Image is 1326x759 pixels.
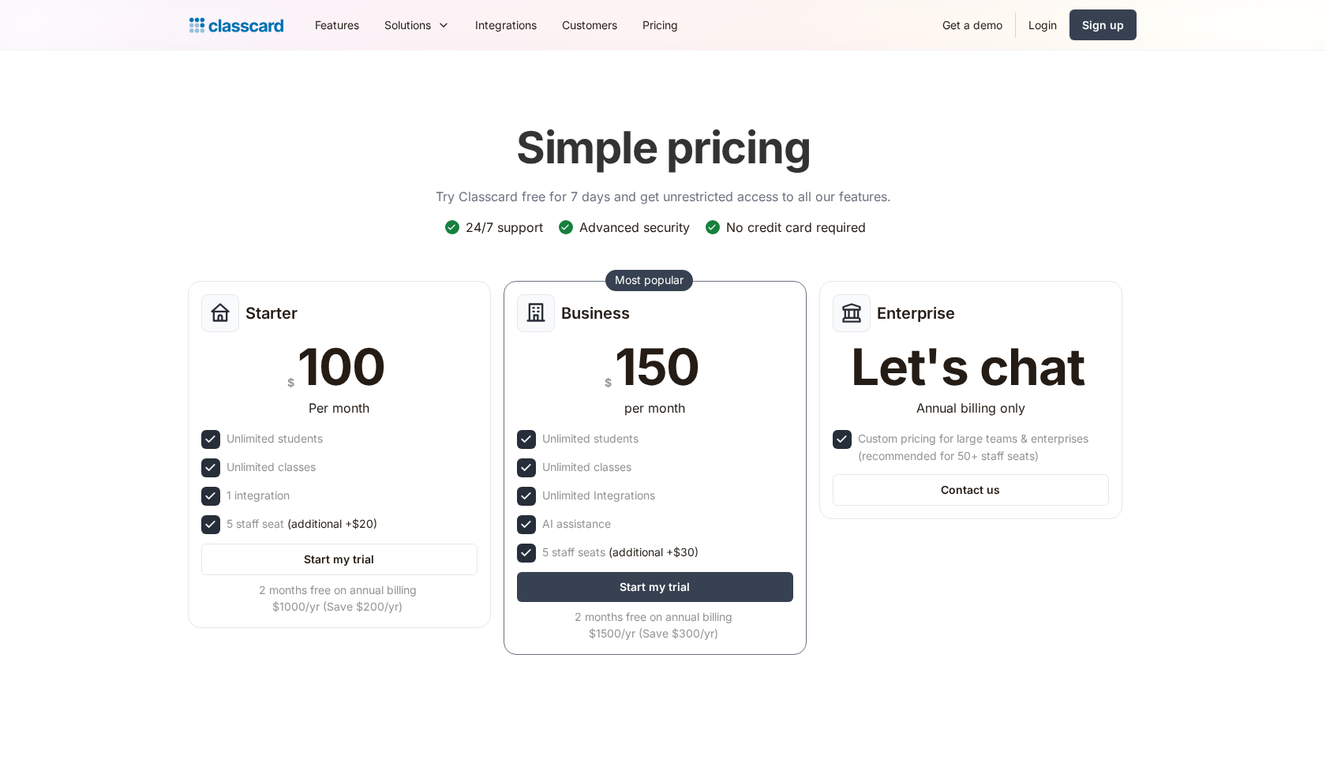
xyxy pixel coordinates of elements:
[1069,9,1137,40] a: Sign up
[201,544,478,575] a: Start my trial
[579,219,690,236] div: Advanced security
[851,342,1084,392] div: Let's chat
[436,187,891,206] p: Try Classcard free for 7 days and get unrestricted access to all our features.
[227,515,377,533] div: 5 staff seat
[916,398,1025,417] div: Annual billing only
[930,7,1015,43] a: Get a demo
[542,544,699,561] div: 5 staff seats
[605,372,612,392] div: $
[858,430,1106,465] div: Custom pricing for large teams & enterprises (recommended for 50+ staff seats)
[287,515,377,533] span: (additional +$20)
[630,7,691,43] a: Pricing
[542,515,611,533] div: AI assistance
[542,430,639,447] div: Unlimited students
[245,304,298,323] h2: Starter
[549,7,630,43] a: Customers
[561,304,630,323] h2: Business
[1082,17,1124,33] div: Sign up
[542,487,655,504] div: Unlimited Integrations
[1016,7,1069,43] a: Login
[384,17,431,33] div: Solutions
[227,458,316,476] div: Unlimited classes
[516,122,811,174] h1: Simple pricing
[624,398,685,417] div: per month
[302,7,372,43] a: Features
[542,458,631,476] div: Unlimited classes
[517,608,790,641] div: 2 months free on annual billing $1500/yr (Save $300/yr)
[372,7,463,43] div: Solutions
[201,581,474,615] div: 2 months free on annual billing $1000/yr (Save $200/yr)
[615,342,699,392] div: 150
[227,487,290,504] div: 1 integration
[466,219,543,236] div: 24/7 support
[726,219,866,236] div: No credit card required
[615,272,684,288] div: Most popular
[309,398,369,417] div: Per month
[189,14,283,36] a: home
[609,544,699,561] span: (additional +$30)
[298,342,384,392] div: 100
[287,372,294,392] div: $
[227,430,323,447] div: Unlimited students
[877,304,955,323] h2: Enterprise
[833,474,1109,506] a: Contact us
[463,7,549,43] a: Integrations
[517,572,793,602] a: Start my trial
